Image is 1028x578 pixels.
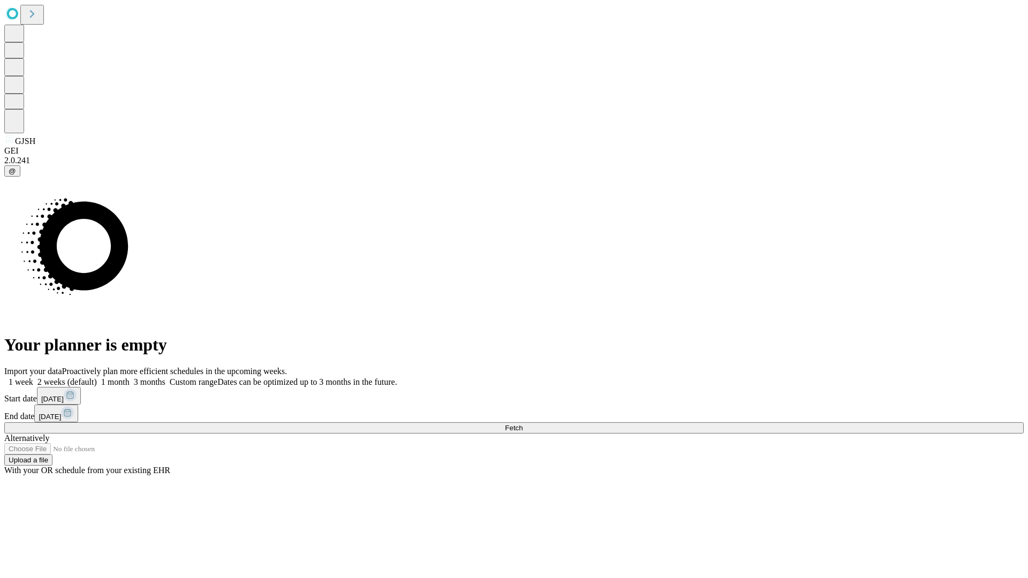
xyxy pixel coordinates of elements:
span: GJSH [15,136,35,146]
span: Proactively plan more efficient schedules in the upcoming weeks. [62,367,287,376]
button: Fetch [4,422,1024,433]
button: Upload a file [4,454,52,466]
span: With your OR schedule from your existing EHR [4,466,170,475]
button: @ [4,165,20,177]
span: Custom range [170,377,217,386]
div: Start date [4,387,1024,405]
span: @ [9,167,16,175]
span: 1 month [101,377,130,386]
span: Alternatively [4,433,49,443]
button: [DATE] [37,387,81,405]
span: Fetch [505,424,523,432]
span: [DATE] [41,395,64,403]
div: End date [4,405,1024,422]
span: [DATE] [39,413,61,421]
span: 2 weeks (default) [37,377,97,386]
div: GEI [4,146,1024,156]
button: [DATE] [34,405,78,422]
span: 3 months [134,377,165,386]
span: 1 week [9,377,33,386]
h1: Your planner is empty [4,335,1024,355]
span: Import your data [4,367,62,376]
div: 2.0.241 [4,156,1024,165]
span: Dates can be optimized up to 3 months in the future. [217,377,397,386]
